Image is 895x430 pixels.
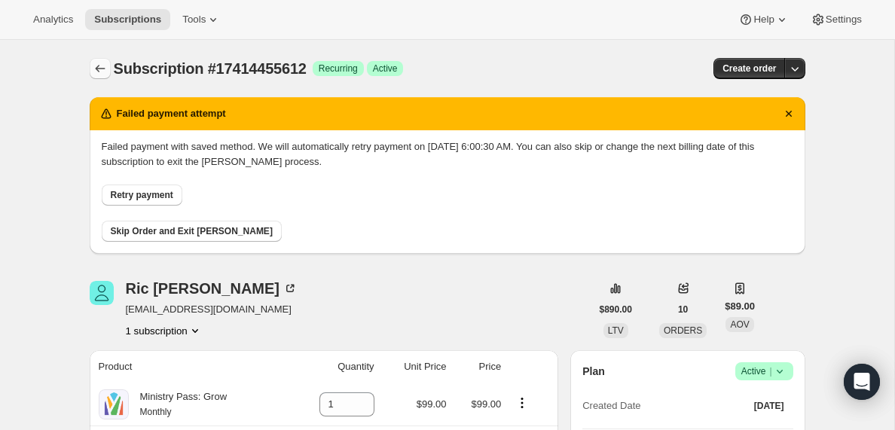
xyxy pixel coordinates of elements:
h2: Failed payment attempt [117,106,226,121]
th: Quantity [289,350,378,383]
div: Ric [PERSON_NAME] [126,281,298,296]
span: Subscription #17414455612 [114,60,307,77]
h2: Plan [582,364,605,379]
img: product img [99,389,129,419]
button: Product actions [510,395,534,411]
span: Create order [722,63,776,75]
button: Retry payment [102,185,182,206]
button: Create order [713,58,785,79]
span: Skip Order and Exit [PERSON_NAME] [111,225,273,237]
span: | [769,365,771,377]
span: Tools [182,14,206,26]
span: Subscriptions [94,14,161,26]
span: Retry payment [111,189,173,201]
button: 10 [669,299,697,320]
p: Failed payment with saved method. We will automatically retry payment on [DATE] 6:00:30 AM. You c... [102,139,793,169]
div: Open Intercom Messenger [844,364,880,400]
span: $89.00 [725,299,755,314]
button: Subscriptions [90,58,111,79]
span: Active [741,364,787,379]
div: Ministry Pass: Grow [129,389,228,419]
span: Analytics [33,14,73,26]
span: Active [373,63,398,75]
span: $99.00 [471,398,501,410]
button: Analytics [24,9,82,30]
span: [EMAIL_ADDRESS][DOMAIN_NAME] [126,302,298,317]
th: Product [90,350,289,383]
span: Ric Lewellen [90,281,114,305]
span: Help [753,14,774,26]
span: 10 [678,303,688,316]
span: [DATE] [754,400,784,412]
button: Help [729,9,798,30]
span: Settings [826,14,862,26]
button: Skip Order and Exit [PERSON_NAME] [102,221,282,242]
span: Created Date [582,398,640,413]
span: LTV [608,325,624,336]
small: Monthly [140,407,172,417]
span: $890.00 [600,303,632,316]
button: Tools [173,9,230,30]
th: Price [451,350,506,383]
th: Unit Price [379,350,451,383]
button: Dismiss notification [778,103,799,124]
button: Subscriptions [85,9,170,30]
span: $99.00 [417,398,447,410]
span: ORDERS [664,325,702,336]
button: $890.00 [591,299,641,320]
button: Settings [802,9,871,30]
span: AOV [730,319,749,330]
span: Recurring [319,63,358,75]
button: Product actions [126,323,203,338]
button: [DATE] [745,395,793,416]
